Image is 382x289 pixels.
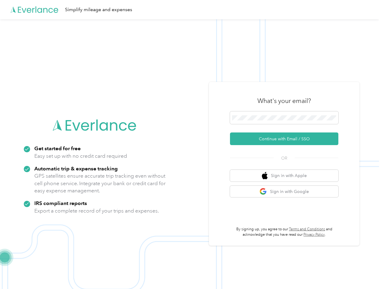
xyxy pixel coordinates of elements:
a: Privacy Policy [303,232,325,237]
button: google logoSign in with Google [230,186,338,197]
p: By signing up, you agree to our and acknowledge that you have read our . [230,227,338,237]
strong: Automatic trip & expense tracking [34,165,118,172]
span: OR [274,155,295,161]
img: google logo [259,188,267,195]
button: Continue with Email / SSO [230,132,338,145]
button: apple logoSign in with Apple [230,170,338,182]
h3: What's your email? [257,97,311,105]
strong: Get started for free [34,145,81,151]
p: Export a complete record of your trips and expenses. [34,207,159,215]
strong: IRS compliant reports [34,200,87,206]
a: Terms and Conditions [289,227,325,232]
p: Easy set up with no credit card required [34,152,127,160]
p: GPS satellites ensure accurate trip tracking even without cell phone service. Integrate your bank... [34,172,166,194]
div: Simplify mileage and expenses [65,6,132,14]
img: apple logo [262,172,268,179]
